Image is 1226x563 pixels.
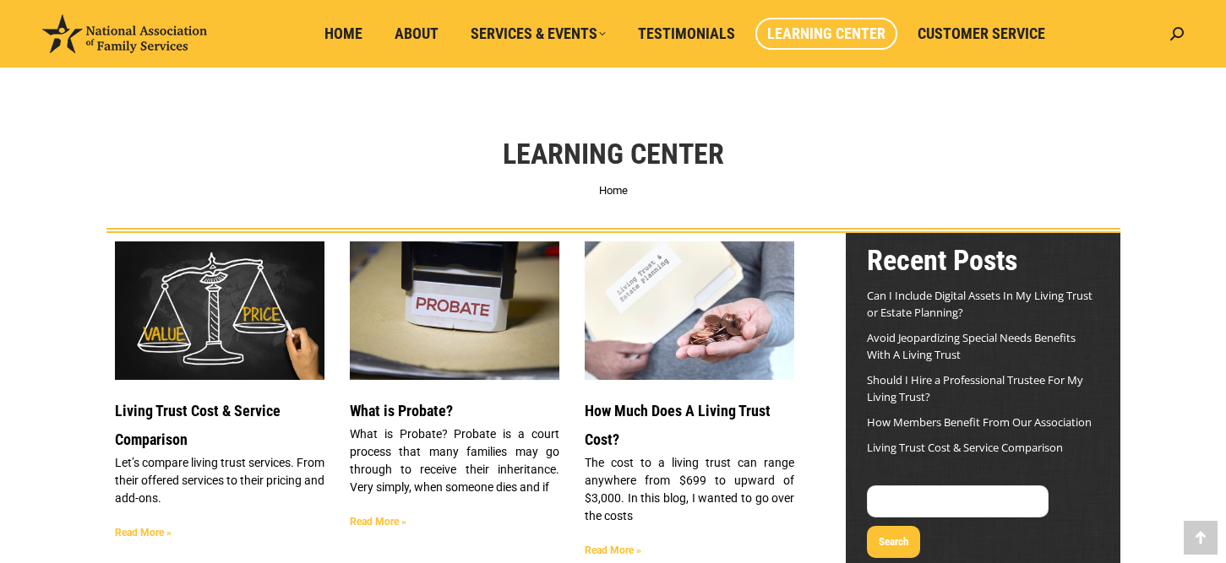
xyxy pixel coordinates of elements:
[42,14,207,53] img: National Association of Family Services
[115,454,324,507] p: Let’s compare living trust services. From their offered services to their pricing and add-ons.
[350,402,453,420] a: What is Probate?
[867,330,1076,362] a: Avoid Jeopardizing Special Needs Benefits With A Living Trust
[350,425,559,496] p: What is Probate? Probate is a court process that many families may go through to receive their in...
[906,18,1057,50] a: Customer Service
[867,440,1063,455] a: Living Trust Cost & Service Comparison
[395,24,439,43] span: About
[115,402,281,448] a: Living Trust Cost & Service Comparison
[503,135,724,172] h1: Learning Center
[324,24,362,43] span: Home
[585,402,771,448] a: How Much Does A Living Trust Cost?
[383,18,450,50] a: About
[585,544,641,556] a: Read more about How Much Does A Living Trust Cost?
[313,18,374,50] a: Home
[867,372,1083,404] a: Should I Hire a Professional Trustee For My Living Trust?
[350,516,406,528] a: Read more about What is Probate?
[638,24,735,43] span: Testimonials
[471,24,606,43] span: Services & Events
[767,24,885,43] span: Learning Center
[113,241,325,381] img: Living Trust Service and Price Comparison Blog Image
[755,18,897,50] a: Learning Center
[599,184,628,197] a: Home
[348,241,560,382] img: What is Probate?
[350,241,559,380] a: What is Probate?
[585,241,794,380] a: Living Trust Cost
[867,288,1093,320] a: Can I Include Digital Assets In My Living Trust or Estate Planning?
[585,454,794,525] p: The cost to a living trust can range anywhere from $699 to upward of $3,000. In this blog, I want...
[584,230,796,391] img: Living Trust Cost
[918,24,1045,43] span: Customer Service
[115,527,172,539] a: Read more about Living Trust Cost & Service Comparison
[867,241,1099,279] h2: Recent Posts
[867,414,1092,430] a: How Members Benefit From Our Association
[867,526,920,558] button: Search
[115,241,324,380] a: Living Trust Service and Price Comparison Blog Image
[626,18,747,50] a: Testimonials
